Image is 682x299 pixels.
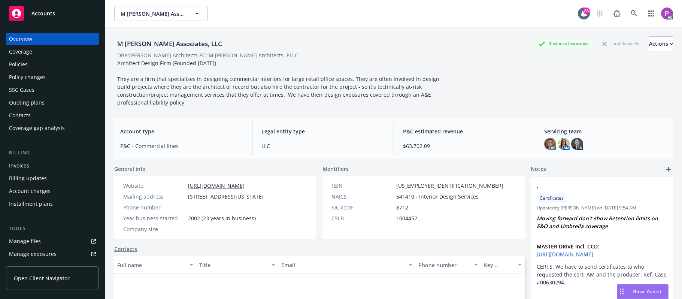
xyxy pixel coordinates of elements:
div: Phone number [418,261,470,269]
a: Coverage [6,46,99,58]
div: Total Rewards [598,39,643,48]
div: Company size [123,225,185,233]
div: 83 [583,7,590,14]
span: General info [114,165,146,173]
button: Key contact [481,256,525,274]
a: [URL][DOMAIN_NAME] [188,182,245,189]
span: M [PERSON_NAME] Associates, LLC [121,10,185,18]
div: Full name [117,261,185,269]
div: CSLB [331,214,393,222]
a: Switch app [644,6,659,21]
span: Servicing team [544,127,667,135]
a: Quoting plans [6,97,99,109]
div: Billing updates [9,172,47,184]
div: Installment plans [9,198,53,210]
div: Manage files [9,235,41,247]
a: Installment plans [6,198,99,210]
a: Policies [6,58,99,70]
div: Actions [649,37,673,51]
span: Notes [531,165,546,174]
div: Contacts [9,109,31,121]
span: - [537,183,648,191]
img: photo [661,7,673,19]
span: Account type [120,127,243,135]
a: Invoices [6,160,99,172]
a: Contacts [6,109,99,121]
div: Drag to move [617,284,627,299]
a: Policy changes [6,71,99,83]
span: Legal entity type [261,127,384,135]
span: P&C estimated revenue [403,127,526,135]
span: $63,702.09 [403,142,526,150]
button: Nova Assist [617,284,669,299]
a: Manage files [6,235,99,247]
a: [URL][DOMAIN_NAME] [537,251,593,258]
div: Manage exposures [9,248,57,260]
span: LLC [261,142,384,150]
div: M [PERSON_NAME] Associates, LLC [114,39,225,49]
a: Manage exposures [6,248,99,260]
div: Tools [6,225,99,232]
span: 2002 (23 years in business) [188,214,256,222]
p: CERTS: We have to send certificates to who requested the cert, AM and the producer. Ref. Case #00... [537,263,667,286]
a: add [664,165,673,174]
div: Website [123,182,185,190]
strong: MASTER DRIVE Incl. CCD: [537,243,599,250]
img: photo [571,138,583,150]
div: Invoices [9,160,29,172]
button: Actions [649,36,673,51]
span: Identifiers [322,165,349,173]
span: Architect Design Firm (Founded [DATE]) They are a firm that specializes in designing commercial i... [117,60,441,106]
a: Accounts [6,3,99,24]
div: Year business started [123,214,185,222]
span: - [188,203,190,211]
div: Phone number [123,203,185,211]
div: FEIN [331,182,393,190]
a: Billing updates [6,172,99,184]
div: Account charges [9,185,51,197]
em: Moving forward don't show Retention limits on E&O and Umbrella coverage [537,215,660,230]
div: Quoting plans [9,97,45,109]
div: Coverage gap analysis [9,122,65,134]
div: NAICS [331,193,393,200]
button: Phone number [415,256,481,274]
span: [STREET_ADDRESS][US_STATE] [188,193,264,200]
a: Report a Bug [609,6,624,21]
a: SSC Cases [6,84,99,96]
button: Email [278,256,415,274]
a: Account charges [6,185,99,197]
div: Business Insurance [535,39,592,48]
div: DBA: [PERSON_NAME] Architects PC; M [PERSON_NAME] Architects, PLLC [117,51,298,59]
div: Overview [9,33,32,45]
div: Coverage [9,46,32,58]
span: Open Client Navigator [14,274,70,282]
div: Email [281,261,404,269]
span: P&C - Commercial lines [120,142,243,150]
button: Title [196,256,278,274]
div: Title [199,261,267,269]
span: 541410 - Interior Design Services [396,193,479,200]
span: 1004452 [396,214,417,222]
a: Coverage gap analysis [6,122,99,134]
a: Start snowing [592,6,607,21]
img: photo [544,138,556,150]
div: Policies [9,58,28,70]
div: Mailing address [123,193,185,200]
a: Search [627,6,642,21]
img: photo [558,138,570,150]
span: [US_EMPLOYER_IDENTIFICATION_NUMBER] [396,182,503,190]
span: 8712 [396,203,408,211]
span: Certificates [540,195,564,202]
span: Nova Assist [633,288,662,295]
span: Accounts [31,10,55,16]
div: Policy changes [9,71,46,83]
div: Key contact [484,261,513,269]
span: Updated by [PERSON_NAME] on [DATE] 9:54 AM [537,205,667,211]
a: Overview [6,33,99,45]
button: M [PERSON_NAME] Associates, LLC [114,6,208,21]
div: Billing [6,149,99,157]
button: Full name [114,256,196,274]
span: - [188,225,190,233]
a: Contacts [114,245,137,253]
